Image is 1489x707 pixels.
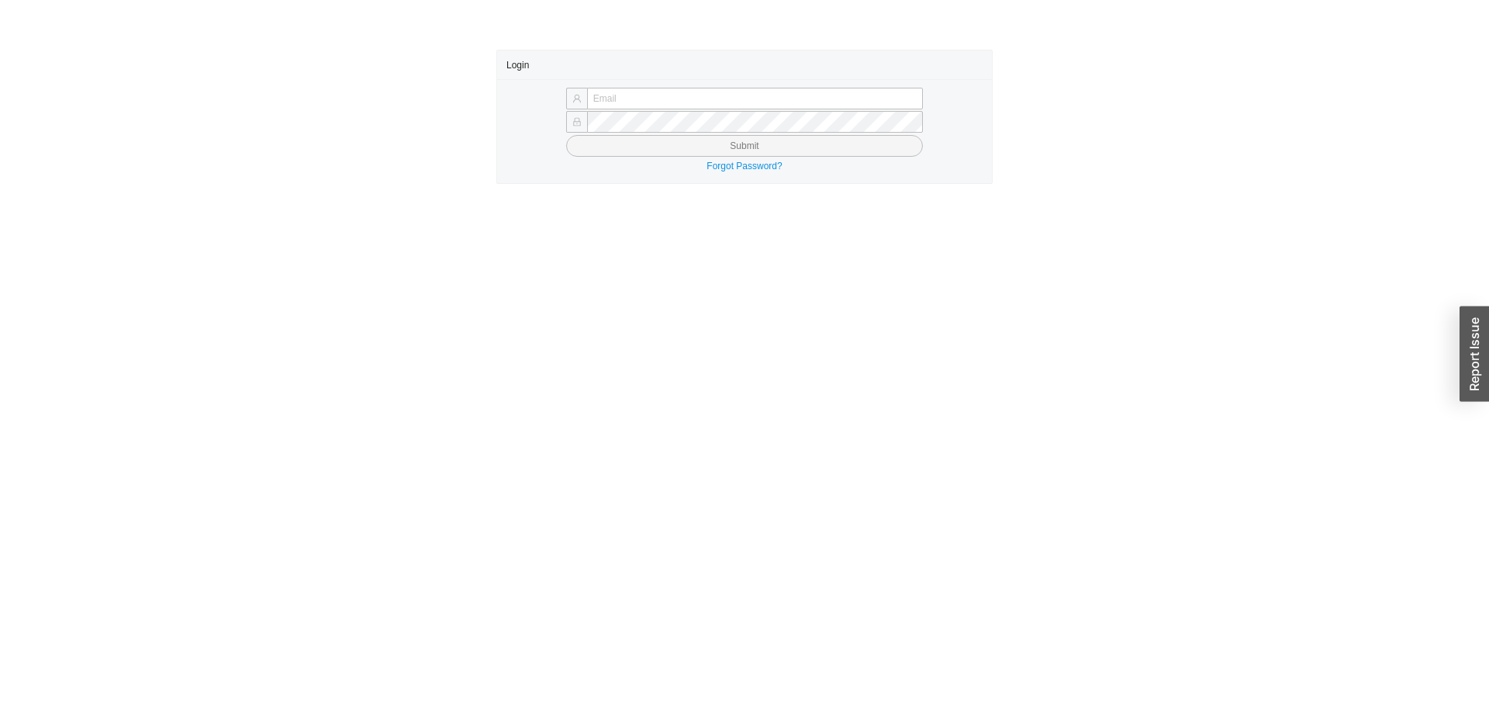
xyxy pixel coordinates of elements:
[587,88,923,109] input: Email
[506,50,983,79] div: Login
[706,161,782,172] a: Forgot Password?
[572,94,582,103] span: user
[566,135,923,157] button: Submit
[572,117,582,126] span: lock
